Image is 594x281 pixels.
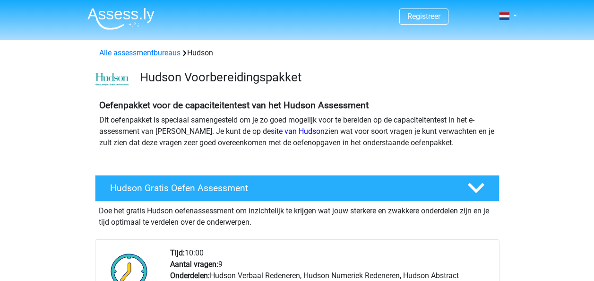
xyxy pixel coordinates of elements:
b: Oefenpakket voor de capaciteitentest van het Hudson Assessment [99,100,369,111]
b: Aantal vragen: [170,260,218,269]
b: Tijd: [170,248,185,257]
a: Alle assessmentbureaus [99,48,181,57]
h4: Hudson Gratis Oefen Assessment [110,183,452,193]
b: Onderdelen: [170,271,210,280]
a: site van Hudson [271,127,325,136]
img: cefd0e47479f4eb8e8c001c0d358d5812e054fa8.png [95,73,129,86]
a: Registreer [407,12,440,21]
p: Dit oefenpakket is speciaal samengesteld om je zo goed mogelijk voor te bereiden op de capaciteit... [99,114,495,149]
div: Hudson [95,47,499,59]
h3: Hudson Voorbereidingspakket [140,70,492,85]
a: Hudson Gratis Oefen Assessment [91,175,503,202]
img: Assessly [87,8,155,30]
div: Doe het gratis Hudson oefenassessment om inzichtelijk te krijgen wat jouw sterkere en zwakkere on... [95,202,499,228]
